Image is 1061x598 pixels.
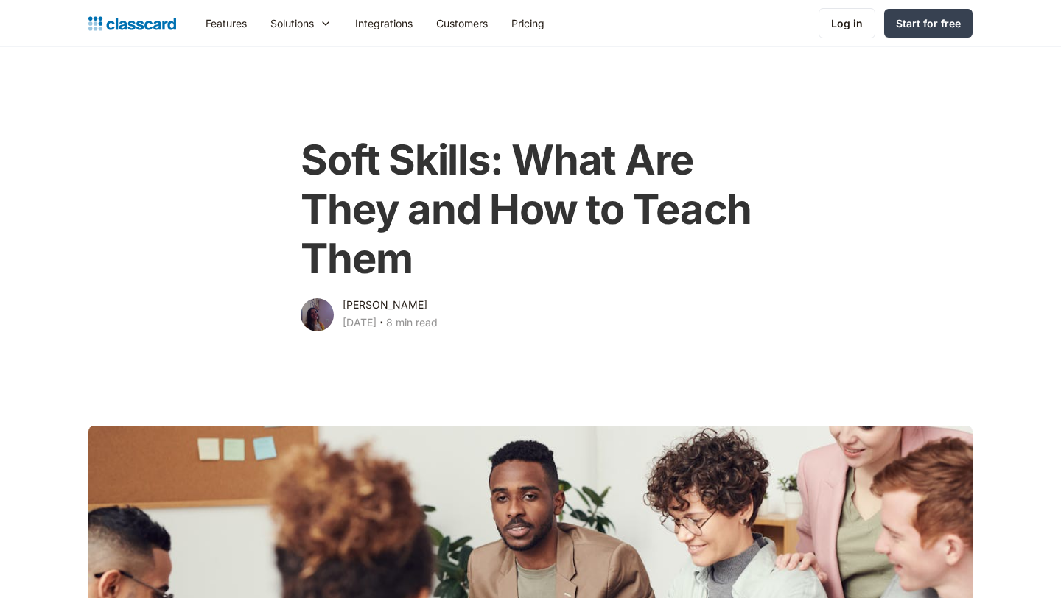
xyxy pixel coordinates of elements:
[270,15,314,31] div: Solutions
[343,7,424,40] a: Integrations
[386,314,438,331] div: 8 min read
[819,8,875,38] a: Log in
[194,7,259,40] a: Features
[377,314,386,334] div: ‧
[884,9,973,38] a: Start for free
[343,296,427,314] div: [PERSON_NAME]
[343,314,377,331] div: [DATE]
[301,136,760,284] h1: Soft Skills: What Are They and How to Teach Them
[831,15,863,31] div: Log in
[88,13,176,34] a: home
[896,15,961,31] div: Start for free
[500,7,556,40] a: Pricing
[424,7,500,40] a: Customers
[259,7,343,40] div: Solutions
